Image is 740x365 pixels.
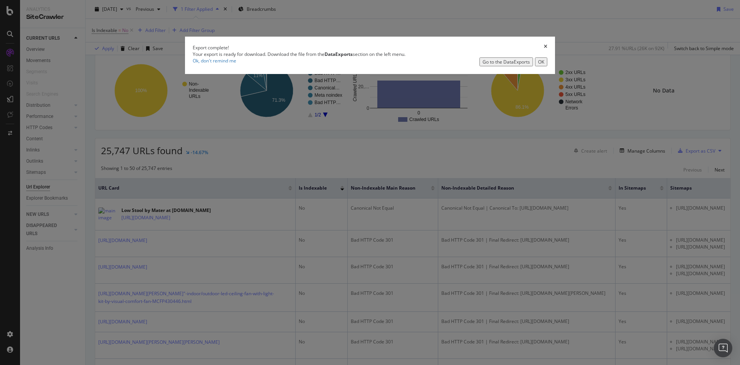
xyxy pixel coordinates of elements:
div: Go to the DataExports [483,59,530,65]
strong: DataExports [325,51,353,57]
a: Ok, don't remind me [193,57,236,64]
span: section on the left menu. [325,51,405,57]
div: Open Intercom Messenger [714,339,732,357]
button: Go to the DataExports [479,57,533,66]
div: Export complete! [193,44,229,51]
div: modal [185,37,555,74]
button: OK [535,57,547,66]
div: times [544,44,547,51]
div: OK [538,59,544,65]
div: Your export is ready for download. Download the file from the [193,51,547,57]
